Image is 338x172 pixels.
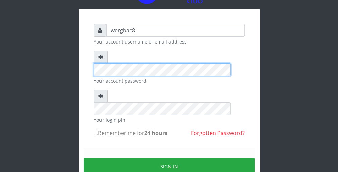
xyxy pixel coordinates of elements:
[191,129,245,137] a: Forgotten Password?
[94,129,167,137] label: Remember me for
[144,129,167,137] b: 24 hours
[106,24,245,37] input: Username or email address
[94,116,245,123] small: Your login pin
[94,77,245,84] small: Your account password
[94,38,245,45] small: Your account username or email address
[94,131,98,135] input: Remember me for24 hours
